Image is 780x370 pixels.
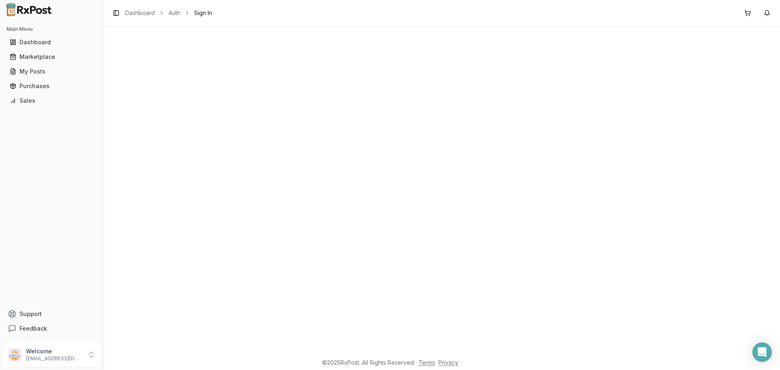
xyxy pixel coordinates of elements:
[10,67,94,76] div: My Posts
[10,97,94,105] div: Sales
[3,50,100,63] button: Marketplace
[26,347,82,355] p: Welcome
[10,38,94,46] div: Dashboard
[6,26,97,32] h2: Main Menu
[10,53,94,61] div: Marketplace
[752,342,772,362] div: Open Intercom Messenger
[3,94,100,107] button: Sales
[125,9,155,17] a: Dashboard
[3,321,100,336] button: Feedback
[6,64,97,79] a: My Posts
[418,359,435,366] a: Terms
[194,9,212,17] span: Sign In
[169,9,180,17] a: Auth
[8,348,21,361] img: User avatar
[6,93,97,108] a: Sales
[3,65,100,78] button: My Posts
[3,307,100,321] button: Support
[3,3,55,16] img: RxPost Logo
[6,50,97,64] a: Marketplace
[3,36,100,49] button: Dashboard
[6,35,97,50] a: Dashboard
[10,82,94,90] div: Purchases
[6,79,97,93] a: Purchases
[19,325,47,333] span: Feedback
[438,359,458,366] a: Privacy
[125,9,212,17] nav: breadcrumb
[26,355,82,362] p: [EMAIL_ADDRESS][DOMAIN_NAME]
[3,80,100,93] button: Purchases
